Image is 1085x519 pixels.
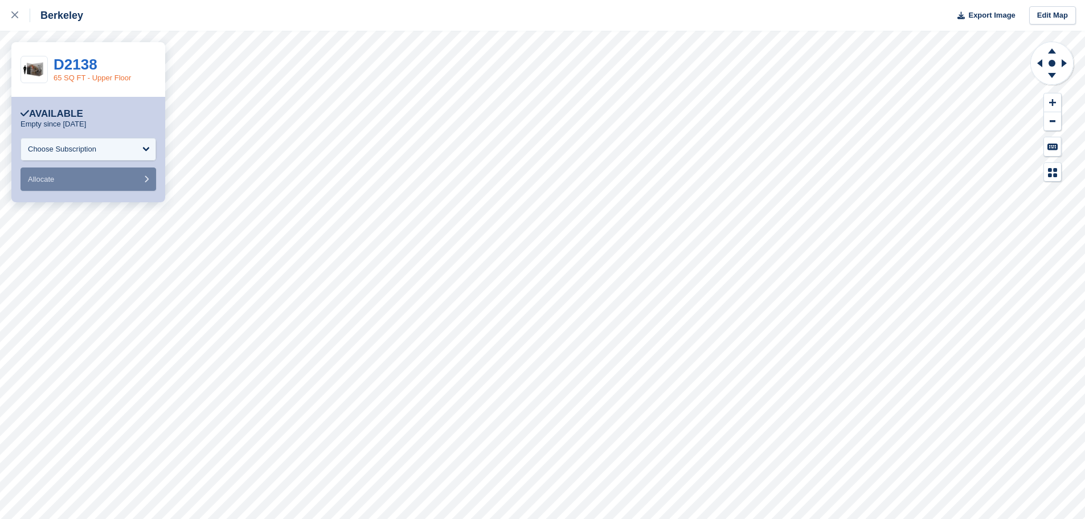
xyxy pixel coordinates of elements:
[1044,137,1061,156] button: Keyboard Shortcuts
[54,73,131,82] a: 65 SQ FT - Upper Floor
[21,120,86,129] p: Empty since [DATE]
[1044,112,1061,131] button: Zoom Out
[54,56,97,73] a: D2138
[21,108,83,120] div: Available
[1029,6,1076,25] a: Edit Map
[968,10,1015,21] span: Export Image
[21,60,47,80] img: 60-sqft-unit.jpg
[21,167,156,191] button: Allocate
[28,175,54,183] span: Allocate
[28,144,96,155] div: Choose Subscription
[1044,93,1061,112] button: Zoom In
[30,9,83,22] div: Berkeley
[1044,163,1061,182] button: Map Legend
[951,6,1016,25] button: Export Image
